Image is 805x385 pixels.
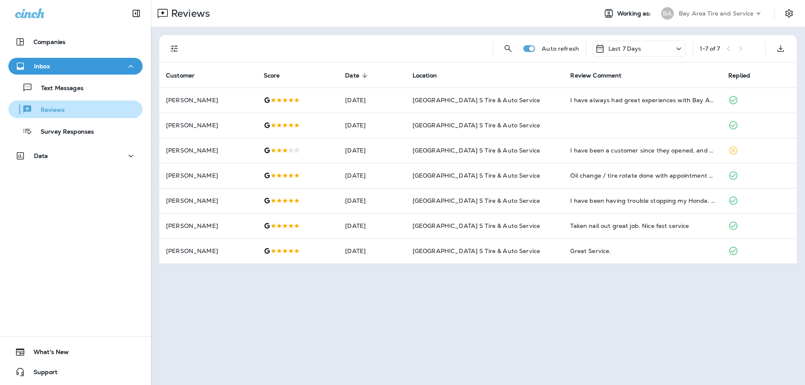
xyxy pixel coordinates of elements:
[413,96,540,104] span: [GEOGRAPHIC_DATA] S Tire & Auto Service
[8,101,143,118] button: Reviews
[32,128,94,136] p: Survey Responses
[570,146,715,155] div: I have been a customer since they opened, and have never had anything but great things to say abo...
[782,6,797,21] button: Settings
[570,96,715,104] div: I have always had great experiences with Bay Area Tire. I bought my tires here. They did an excel...
[338,238,405,264] td: [DATE]
[166,197,250,204] p: [PERSON_NAME]
[608,45,641,52] p: Last 7 Days
[166,248,250,254] p: [PERSON_NAME]
[8,122,143,140] button: Survey Responses
[33,85,83,93] p: Text Messages
[8,344,143,360] button: What's New
[166,40,183,57] button: Filters
[8,364,143,380] button: Support
[413,197,540,204] span: [GEOGRAPHIC_DATA] S Tire & Auto Service
[8,34,143,50] button: Companies
[345,72,359,79] span: Date
[166,172,250,179] p: [PERSON_NAME]
[413,72,448,79] span: Location
[570,196,715,205] div: I have been having trouble stopping my Honda. Everyone said it was my imagination. First time in ...
[728,72,750,79] span: Replied
[264,72,291,79] span: Score
[166,147,250,154] p: [PERSON_NAME]
[338,163,405,188] td: [DATE]
[542,45,579,52] p: Auto refresh
[338,138,405,163] td: [DATE]
[413,121,540,129] span: [GEOGRAPHIC_DATA] S Tire & Auto Service
[34,39,65,45] p: Companies
[338,113,405,138] td: [DATE]
[8,58,143,75] button: Inbox
[700,45,720,52] div: 1 - 7 of 7
[8,79,143,96] button: Text Messages
[166,122,250,129] p: [PERSON_NAME]
[500,40,517,57] button: Search Reviews
[570,72,621,79] span: Review Comment
[34,63,50,70] p: Inbox
[125,5,148,22] button: Collapse Sidebar
[8,147,143,164] button: Data
[338,88,405,113] td: [DATE]
[661,7,674,20] div: BA
[166,72,205,79] span: Customer
[338,188,405,213] td: [DATE]
[345,72,370,79] span: Date
[25,349,69,359] span: What's New
[728,72,761,79] span: Replied
[34,152,48,159] p: Data
[679,10,754,17] p: Bay Area Tire and Service
[570,72,632,79] span: Review Comment
[413,147,540,154] span: [GEOGRAPHIC_DATA] S Tire & Auto Service
[413,172,540,179] span: [GEOGRAPHIC_DATA] S Tire & Auto Service
[166,222,250,229] p: [PERSON_NAME]
[413,72,437,79] span: Location
[32,106,65,114] p: Reviews
[570,222,715,230] div: Taken nail out great job. Nice fast service
[570,247,715,255] div: Great Service.
[617,10,653,17] span: Working as:
[413,222,540,230] span: [GEOGRAPHIC_DATA] S Tire & Auto Service
[166,72,195,79] span: Customer
[413,247,540,255] span: [GEOGRAPHIC_DATA] S Tire & Auto Service
[338,213,405,238] td: [DATE]
[168,7,210,20] p: Reviews
[264,72,280,79] span: Score
[772,40,789,57] button: Export as CSV
[25,369,57,379] span: Support
[570,171,715,180] div: Oil change / tire rotate done with appointment timely. Very pleasant staff.
[166,97,250,103] p: [PERSON_NAME]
